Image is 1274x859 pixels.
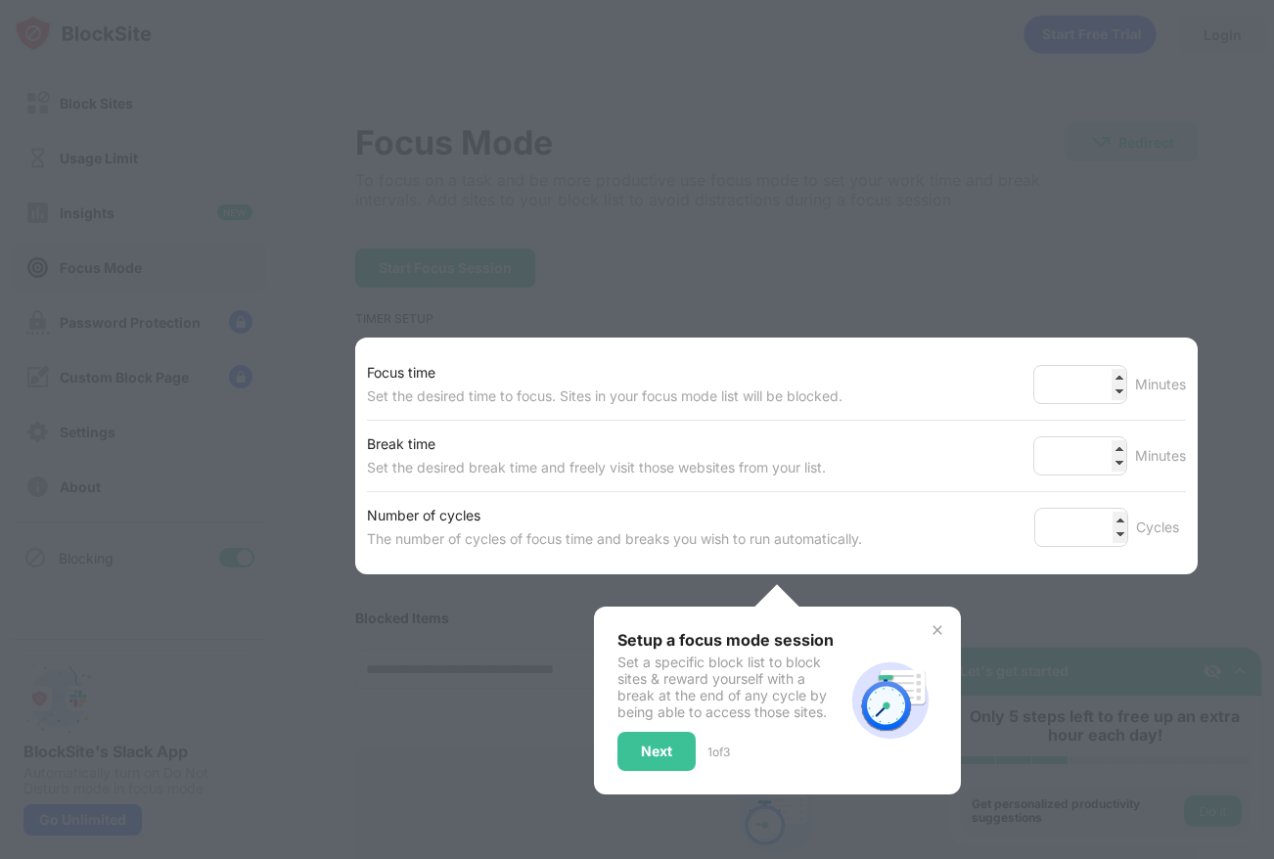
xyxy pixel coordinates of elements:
[843,654,937,747] img: focus-mode-timer.svg
[367,361,842,384] div: Focus time
[617,654,843,720] div: Set a specific block list to block sites & reward yourself with a break at the end of any cycle b...
[367,527,862,551] div: The number of cycles of focus time and breaks you wish to run automatically.
[367,504,862,527] div: Number of cycles
[930,622,945,638] img: x-button.svg
[367,432,826,456] div: Break time
[1135,373,1186,396] div: Minutes
[367,384,842,408] div: Set the desired time to focus. Sites in your focus mode list will be blocked.
[617,630,843,650] div: Setup a focus mode session
[367,456,826,479] div: Set the desired break time and freely visit those websites from your list.
[641,744,672,759] div: Next
[707,745,730,759] div: 1 of 3
[1136,516,1186,539] div: Cycles
[1135,444,1186,468] div: Minutes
